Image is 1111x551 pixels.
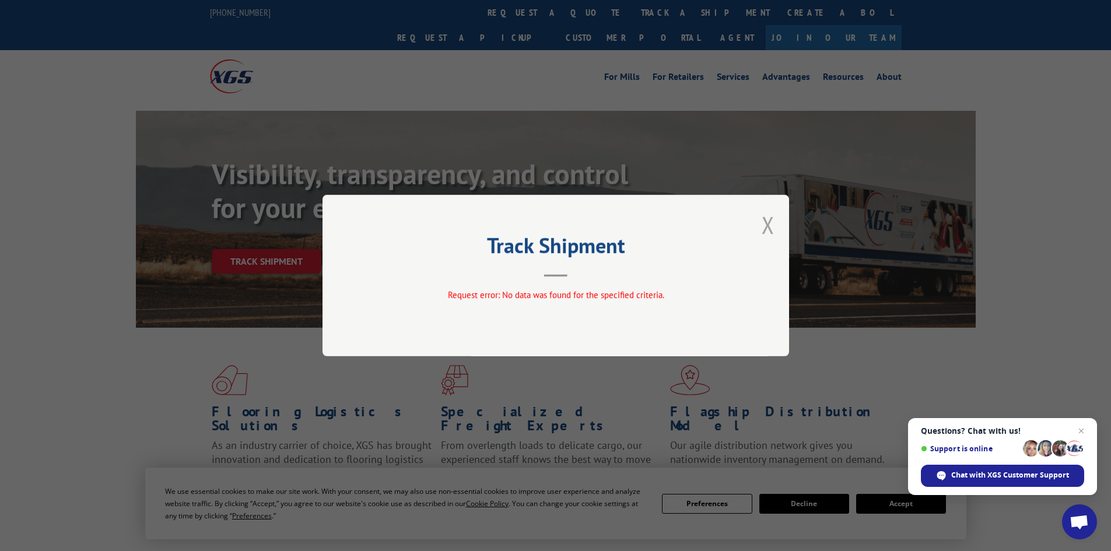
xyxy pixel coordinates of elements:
[951,470,1069,480] span: Chat with XGS Customer Support
[1062,504,1097,539] div: Open chat
[1074,424,1088,438] span: Close chat
[447,289,664,300] span: Request error: No data was found for the specified criteria.
[921,465,1084,487] div: Chat with XGS Customer Support
[381,237,731,259] h2: Track Shipment
[921,426,1084,436] span: Questions? Chat with us!
[762,209,774,240] button: Close modal
[921,444,1019,453] span: Support is online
